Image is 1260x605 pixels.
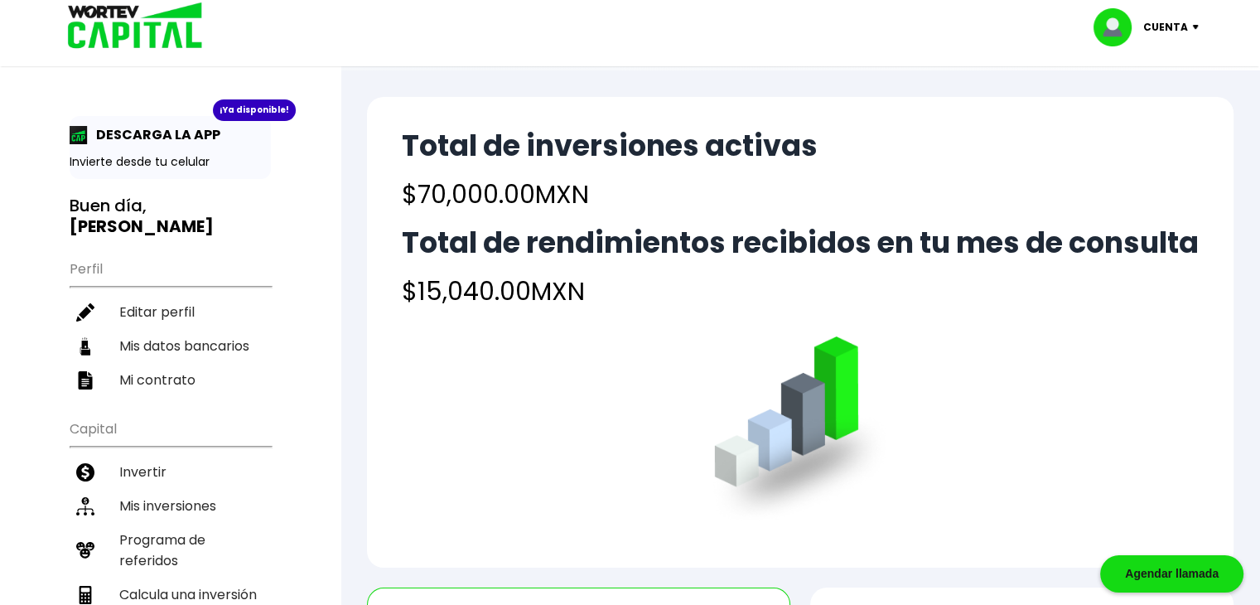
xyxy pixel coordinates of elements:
img: grafica.516fef24.png [707,336,895,525]
h4: $70,000.00 MXN [402,176,818,213]
p: Invierte desde tu celular [70,153,271,171]
img: datos-icon.10cf9172.svg [76,337,94,356]
a: Invertir [70,455,271,489]
img: contrato-icon.f2db500c.svg [76,371,94,390]
h4: $15,040.00 MXN [402,273,1199,310]
img: recomiendanos-icon.9b8e9327.svg [76,541,94,559]
a: Mis inversiones [70,489,271,523]
a: Programa de referidos [70,523,271,578]
a: Editar perfil [70,295,271,329]
h2: Total de inversiones activas [402,129,818,162]
b: [PERSON_NAME] [70,215,214,238]
img: icon-down [1188,25,1210,30]
h2: Total de rendimientos recibidos en tu mes de consulta [402,226,1199,259]
img: invertir-icon.b3b967d7.svg [76,463,94,482]
img: calculadora-icon.17d418c4.svg [76,586,94,604]
div: ¡Ya disponible! [213,99,296,121]
a: Mis datos bancarios [70,329,271,363]
img: editar-icon.952d3147.svg [76,303,94,322]
img: app-icon [70,126,88,144]
img: inversiones-icon.6695dc30.svg [76,497,94,515]
h3: Buen día, [70,196,271,237]
div: Agendar llamada [1100,555,1243,593]
img: profile-image [1093,8,1143,46]
p: DESCARGA LA APP [88,124,220,145]
a: Mi contrato [70,363,271,397]
p: Cuenta [1143,15,1188,40]
ul: Perfil [70,250,271,397]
